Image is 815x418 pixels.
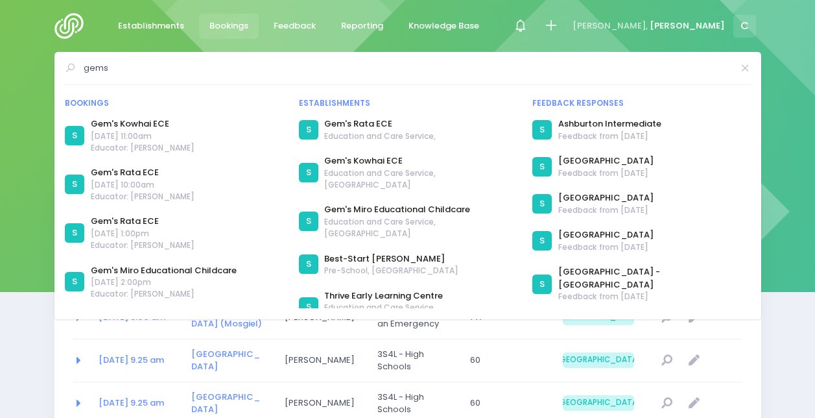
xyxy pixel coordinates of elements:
img: Logo [54,13,91,39]
span: [PERSON_NAME] [650,19,725,32]
a: [GEOGRAPHIC_DATA] [191,391,260,416]
span: [DATE] 1:00pm [91,228,195,240]
a: [DATE] 9.25 am [99,397,164,409]
span: Educator: [PERSON_NAME] [91,191,195,203]
a: Feedback [263,14,327,39]
span: Feedback from [DATE] [558,204,654,216]
div: S [299,163,318,182]
span: 3S4L - High Schools [377,391,449,416]
span: Education and Care Service, [324,130,436,142]
a: View [656,393,678,414]
span: [DATE] 11:00am [91,130,195,142]
span: Reporting [341,19,383,32]
td: South Island [554,339,647,382]
td: 60 [462,339,554,382]
a: Knowledge Base [398,14,490,39]
td: Jasmine Lambert [276,339,369,382]
div: S [532,194,552,214]
span: Establishments [118,19,184,32]
a: Gem's Rata ECE [91,215,195,228]
a: [DATE] 9.25 am [99,354,164,366]
a: Gem's Miro Educational Childcare [91,264,237,277]
a: Best-Start [PERSON_NAME] [324,252,458,265]
span: Educator: [PERSON_NAME] [91,288,237,300]
span: [GEOGRAPHIC_DATA] [563,395,634,411]
span: Feedback from [DATE] [558,291,750,302]
a: Bookings [199,14,259,39]
div: Feedback responses [532,97,750,109]
td: null [648,339,742,382]
span: [DATE] 2:00pm [91,277,237,288]
div: S [532,231,552,251]
div: S [299,120,318,140]
span: 60 [470,354,541,367]
div: S [532,120,552,140]
a: [GEOGRAPHIC_DATA] - [GEOGRAPHIC_DATA] [558,265,750,291]
div: S [65,126,84,145]
a: [GEOGRAPHIC_DATA] [558,228,654,241]
a: Gem's Kowhai ECE [91,117,195,130]
a: Edit [683,393,705,414]
a: Gem's Rata ECE [324,117,436,130]
span: [PERSON_NAME] [285,397,356,410]
td: Hagley Community College [183,339,276,382]
a: Establishments [108,14,195,39]
a: Gem's Miro Educational Childcare [324,203,516,216]
span: Pre-School, [GEOGRAPHIC_DATA] [324,265,458,277]
span: 3S4L - High Schools [377,348,449,373]
div: S [532,275,552,294]
span: Educator: [PERSON_NAME] [91,240,195,251]
span: Knowledge Base [408,19,479,32]
a: Reporting [331,14,394,39]
a: Gem's Kowhai ECE [324,154,516,167]
div: S [65,175,84,194]
span: Education and Care Service, [GEOGRAPHIC_DATA] [324,216,516,240]
a: Edit [683,350,705,371]
div: S [65,223,84,243]
a: [GEOGRAPHIC_DATA] [558,191,654,204]
input: Search for anything (like establishments, bookings, or feedback) [84,58,733,78]
div: S [299,254,318,274]
div: S [299,212,318,231]
span: Education and Care Service, [GEOGRAPHIC_DATA] [324,167,516,191]
span: Education and Care Service, [GEOGRAPHIC_DATA] [324,302,516,325]
span: Feedback from [DATE] [558,130,661,142]
span: [PERSON_NAME] [285,354,356,367]
span: 60 [470,397,541,410]
a: Ashburton Intermediate [558,117,661,130]
div: S [299,297,318,317]
span: [DATE] 10:00am [91,179,195,191]
div: S [65,272,84,291]
span: Feedback from [DATE] [558,241,654,253]
div: S [532,157,552,177]
span: [GEOGRAPHIC_DATA] [563,352,634,368]
td: 3S4L - High Schools [369,339,462,382]
span: Bookings [209,19,248,32]
span: C [733,15,756,38]
span: Feedback from [DATE] [558,167,654,179]
a: Gem's Rata ECE [91,166,195,179]
span: Educator: [PERSON_NAME] [91,142,195,154]
td: 2026-06-16 09:25:00 [90,339,183,382]
div: Bookings [65,97,283,109]
a: Thrive Early Learning Centre [324,289,516,302]
div: Establishments [299,97,517,109]
a: View [656,350,678,371]
span: Feedback [274,19,316,32]
span: [PERSON_NAME], [573,19,648,32]
a: [GEOGRAPHIC_DATA] [191,348,260,373]
a: [GEOGRAPHIC_DATA] [558,154,654,167]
